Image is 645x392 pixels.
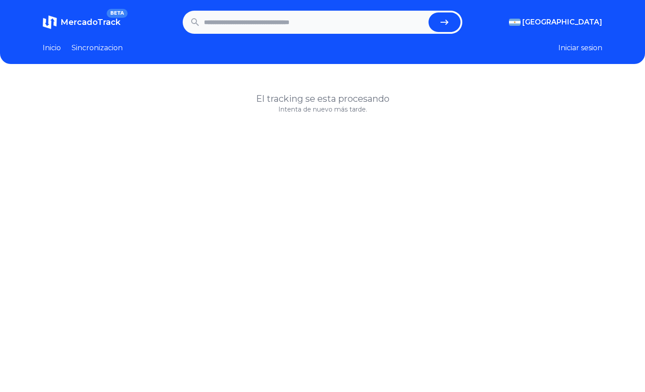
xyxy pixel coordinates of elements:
img: Argentina [509,19,521,26]
button: [GEOGRAPHIC_DATA] [509,17,602,28]
a: MercadoTrackBETA [43,15,120,29]
h1: El tracking se esta procesando [43,92,602,105]
span: BETA [107,9,128,18]
a: Sincronizacion [72,43,123,53]
button: Iniciar sesion [558,43,602,53]
a: Inicio [43,43,61,53]
span: [GEOGRAPHIC_DATA] [522,17,602,28]
p: Intenta de nuevo más tarde. [43,105,602,114]
img: MercadoTrack [43,15,57,29]
span: MercadoTrack [60,17,120,27]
